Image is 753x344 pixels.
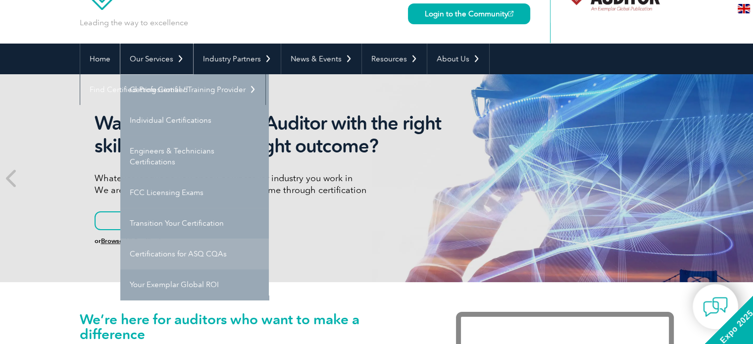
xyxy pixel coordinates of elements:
[408,3,530,24] a: Login to the Community
[120,239,269,269] a: Certifications for ASQ CQAs
[95,112,466,157] h2: Want to be the right Auditor with the right skills to deliver the right outcome?
[508,11,513,16] img: open_square.png
[120,208,269,239] a: Transition Your Certification
[120,105,269,136] a: Individual Certifications
[120,177,269,208] a: FCC Licensing Exams
[427,44,489,74] a: About Us
[281,44,361,74] a: News & Events
[80,17,188,28] p: Leading the way to excellence
[95,172,466,196] p: Whatever language you speak or whatever industry you work in We are here to support your desired ...
[80,44,120,74] a: Home
[95,238,466,245] h6: or
[362,44,427,74] a: Resources
[80,74,265,105] a: Find Certified Professional / Training Provider
[95,211,198,230] a: Learn More
[101,237,171,245] a: Browse All Certifications
[738,4,750,13] img: en
[194,44,281,74] a: Industry Partners
[703,295,728,319] img: contact-chat.png
[80,312,426,342] h1: We’re here for auditors who want to make a difference
[120,136,269,177] a: Engineers & Technicians Certifications
[120,44,193,74] a: Our Services
[120,269,269,300] a: Your Exemplar Global ROI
